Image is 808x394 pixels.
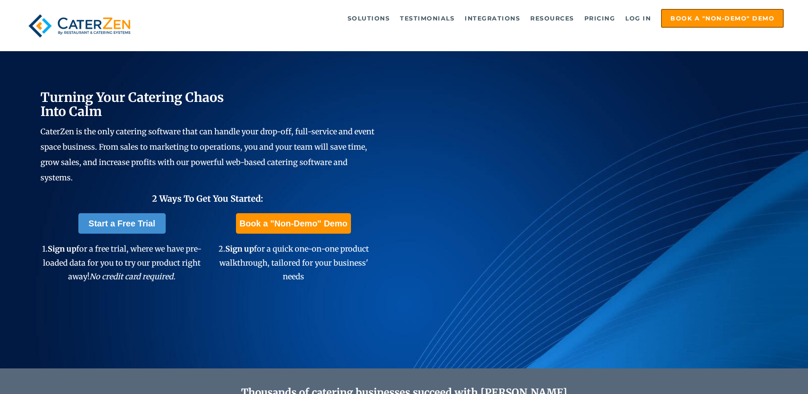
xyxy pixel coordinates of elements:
[460,10,524,27] a: Integrations
[78,213,166,234] a: Start a Free Trial
[343,10,394,27] a: Solutions
[40,127,374,183] span: CaterZen is the only catering software that can handle your drop-off, full-service and event spac...
[48,244,76,254] span: Sign up
[219,244,369,281] span: 2. for a quick one-on-one product walkthrough, tailored for your business' needs
[396,10,459,27] a: Testimonials
[89,272,175,281] em: No credit card required.
[225,244,254,254] span: Sign up
[154,9,784,28] div: Navigation Menu
[152,193,263,204] span: 2 Ways To Get You Started:
[621,10,655,27] a: Log in
[24,9,135,43] img: caterzen
[661,9,784,28] a: Book a "Non-Demo" Demo
[580,10,620,27] a: Pricing
[42,244,201,281] span: 1. for a free trial, where we have pre-loaded data for you to try our product right away!
[526,10,578,27] a: Resources
[236,213,351,234] a: Book a "Non-Demo" Demo
[40,89,224,119] span: Turning Your Catering Chaos Into Calm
